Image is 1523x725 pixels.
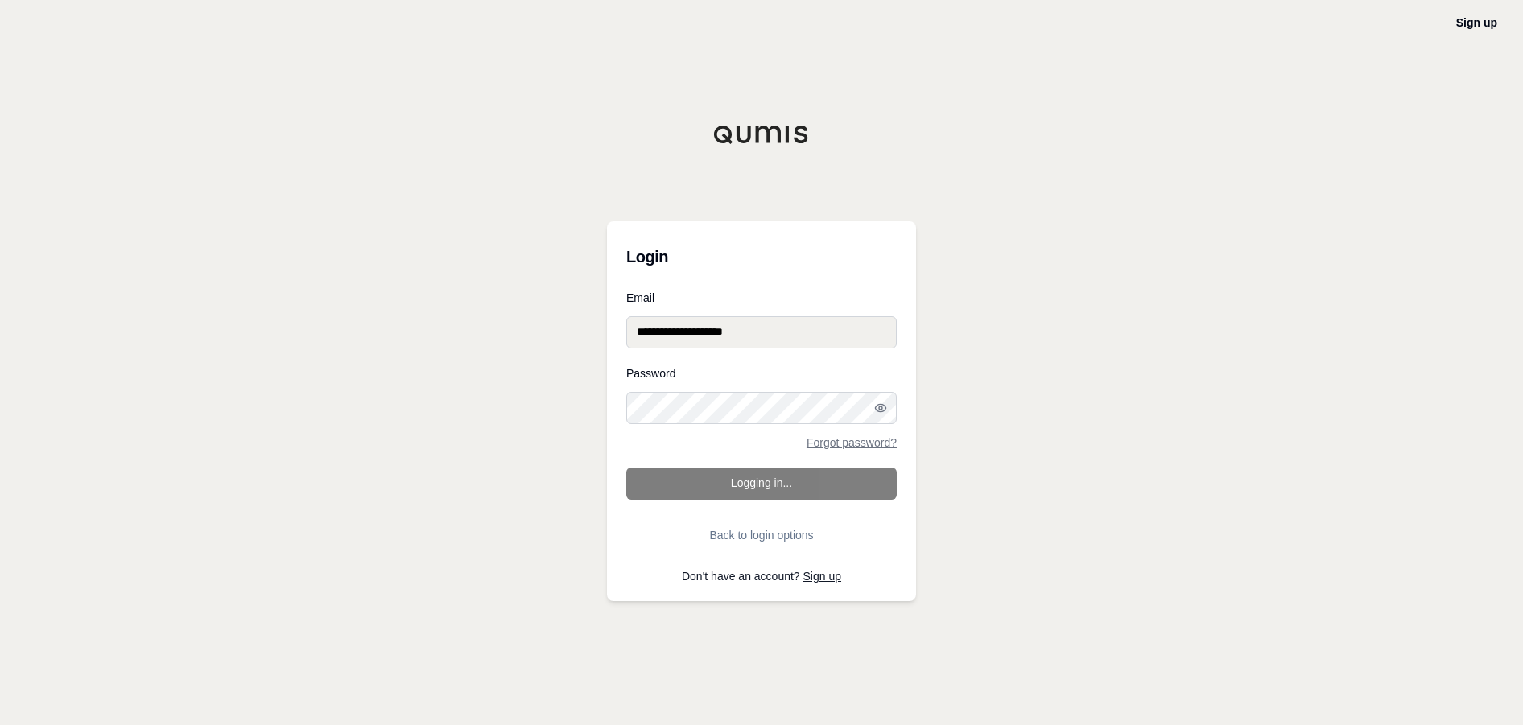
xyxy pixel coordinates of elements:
[626,571,897,582] p: Don't have an account?
[626,368,897,379] label: Password
[626,241,897,273] h3: Login
[626,519,897,551] button: Back to login options
[1456,16,1497,29] a: Sign up
[713,125,810,144] img: Qumis
[803,570,841,583] a: Sign up
[626,292,897,303] label: Email
[807,437,897,448] a: Forgot password?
